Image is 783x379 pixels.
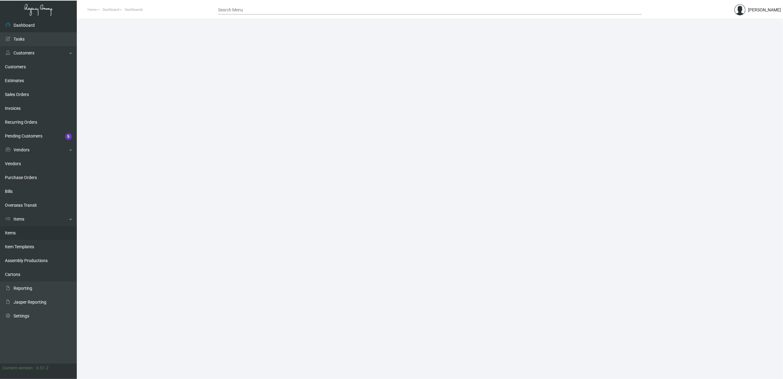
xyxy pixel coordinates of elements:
span: Dashboards [125,8,143,12]
div: Current version: [2,365,34,371]
span: Home [88,8,97,12]
span: Dashboard [103,8,119,12]
div: [PERSON_NAME] [748,7,781,13]
img: admin@bootstrapmaster.com [734,4,746,15]
div: 0.51.2 [36,365,49,371]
